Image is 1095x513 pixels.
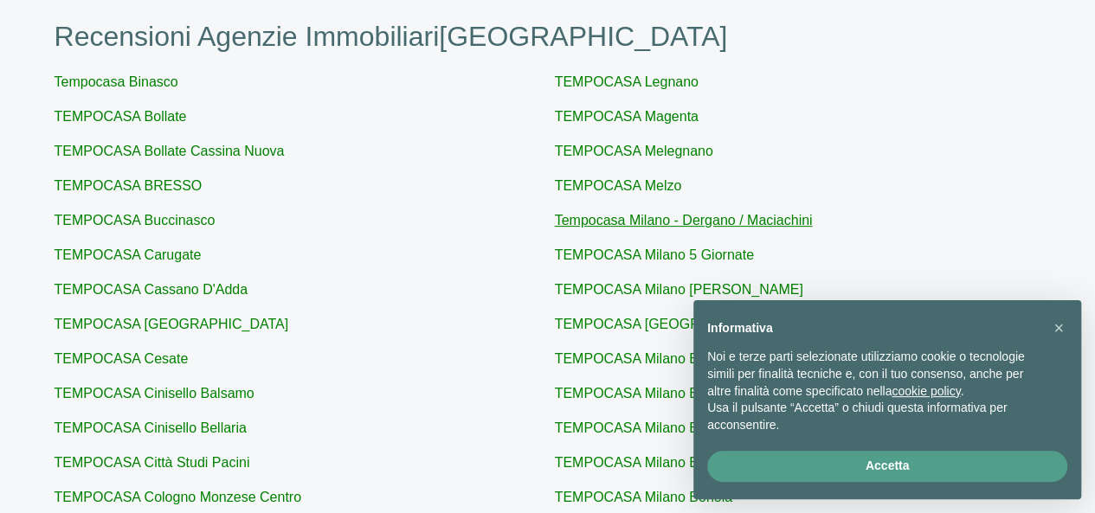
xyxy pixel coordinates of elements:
[55,386,254,401] a: TEMPOCASA Cinisello Balsamo
[555,317,825,331] a: TEMPOCASA [GEOGRAPHIC_DATA] Sarpi
[55,109,187,124] a: TEMPOCASA Bollate
[55,247,202,262] a: TEMPOCASA Carugate
[55,455,250,470] a: TEMPOCASA Città Studi Pacini
[1045,314,1072,342] button: Chiudi questa informativa
[555,420,738,435] a: TEMPOCASA Milano Bicocca
[707,400,1040,433] p: Usa il pulsante “Accetta” o chiudi questa informativa per acconsentire.
[555,455,739,470] a: TEMPOCASA Milano Bocconi
[555,247,754,262] a: TEMPOCASA Milano 5 Giornate
[555,178,682,193] a: TEMPOCASA Melzo
[55,317,289,331] a: TEMPOCASA [GEOGRAPHIC_DATA]
[555,109,699,124] a: TEMPOCASA Magenta
[55,178,203,193] a: TEMPOCASA BRESSO
[55,282,248,297] a: TEMPOCASA Cassano D'Adda
[55,351,189,366] a: TEMPOCASA Cesate
[55,420,247,435] a: TEMPOCASA Cinisello Bellaria
[555,386,763,401] a: TEMPOCASA Milano Bande Nere
[55,20,1041,53] h1: Recensioni Agenzie Immobiliari [GEOGRAPHIC_DATA]
[1053,318,1064,337] span: ×
[55,144,285,158] a: TEMPOCASA Bollate Cassina Nuova
[707,321,1040,336] h2: Informativa
[707,349,1040,400] p: Noi e terze parti selezionate utilizziamo cookie o tecnologie simili per finalità tecniche e, con...
[707,451,1067,482] button: Accetta
[555,213,813,228] a: Tempocasa Milano - Dergano / Maciachini
[55,74,178,89] a: Tempocasa Binasco
[555,351,732,366] a: TEMPOCASA Milano Baggio
[555,144,713,158] a: TEMPOCASA Melegnano
[55,490,301,504] a: TEMPOCASA Cologno Monzese Centro
[555,490,732,504] a: TEMPOCASA Milano Bonola
[555,74,699,89] a: TEMPOCASA Legnano
[55,213,216,228] a: TEMPOCASA Buccinasco
[555,282,803,297] a: TEMPOCASA Milano [PERSON_NAME]
[892,384,960,398] a: cookie policy - il link si apre in una nuova scheda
